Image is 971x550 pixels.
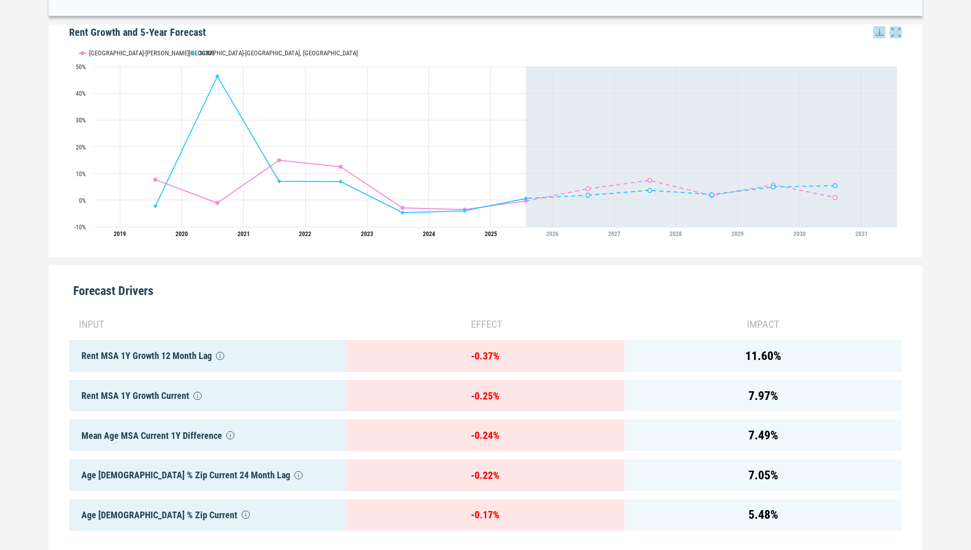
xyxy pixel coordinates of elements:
path: Monday, 29 Jul, 20:00, 5.42. 30305. [833,184,837,188]
tspan: 2022 [299,230,311,238]
div: 11.60 % [624,340,902,372]
text: 20% [76,144,86,151]
path: Friday, 29 Jul, 20:00, 12.48. Atlanta-Sandy Springs-Roswell, GA. [338,165,342,169]
path: Saturday, 29 Jul, 20:00, -2.93. Atlanta-Sandy Springs-Roswell, GA. [400,206,404,210]
div: Rent Growth and 5-Year Forecast. Highcharts interactive chart. [69,40,902,245]
tspan: 2025 [484,230,497,238]
tspan: 2028 [670,230,682,238]
svg: Interactive chart [69,40,902,245]
path: Wednesday, 29 Jul, 20:00, 46.34. 30305. [215,74,219,78]
text: 10% [76,171,86,178]
path: Monday, 29 Jul, 20:00, 1.03. Atlanta-Sandy Springs-Roswell, GA. [833,196,837,200]
path: Tuesday, 29 Jul, 20:00, 0.64. 30305. [524,197,528,201]
div: Rent MSA 1Y Growth 12 Month Lag [69,340,347,372]
tspan: 2023 [361,230,373,238]
tspan: 2029 [731,230,744,238]
path: Saturday, 29 Jul, 20:00, -4.67. 30305. [400,210,404,215]
path: Wednesday, 29 Jul, 20:00, -1.04. Atlanta-Sandy Springs-Roswell, GA. [215,201,219,205]
div: 5.48 % [624,499,902,531]
div: impact [624,316,902,332]
path: Thursday, 29 Jul, 20:00, 7.07. 30305. [277,179,281,183]
path: Monday, 29 Jul, 20:00, 7.67. Atlanta-Sandy Springs-Roswell, GA. [153,178,157,182]
path: Monday, 29 Jul, 20:00, -3.99. 30305. [462,209,466,213]
div: - 0.37 % [347,340,624,372]
tspan: 2031 [855,230,868,238]
path: Friday, 29 Jul, 20:00, 6.91. 30305. [338,180,342,184]
text: 0% [79,197,86,204]
text: 40% [76,90,86,97]
div: 7.49 % [624,419,902,451]
path: Thursday, 29 Jul, 20:00, 14.92. Atlanta-Sandy Springs-Roswell, GA. [277,158,281,162]
div: Rent MSA 1Y Growth Current [69,380,347,412]
tspan: 2019 [114,230,126,238]
tspan: 2026 [546,230,558,238]
div: - 0.22 % [347,459,624,491]
div: 7.05 % [624,459,902,491]
tspan: 2020 [176,230,188,238]
text: 50% [76,64,86,71]
tspan: 2027 [608,230,620,238]
h5: Rent Growth and 5-Year Forecast [69,25,902,40]
path: Thursday, 29 Jul, 20:00, 3.68. 30305. [648,188,652,193]
div: Age [DEMOGRAPHIC_DATA] % Zip Current 24 Month Lag [69,459,347,491]
path: Saturday, 29 Jul, 20:00, 2.1. 30305. [709,193,714,197]
path: Wednesday, 29 Jul, 20:00, 4.27. Atlanta-Sandy Springs-Roswell, GA. [586,187,590,191]
text: [GEOGRAPHIC_DATA]-[PERSON_NAME][GEOGRAPHIC_DATA]-[GEOGRAPHIC_DATA], [GEOGRAPHIC_DATA] [89,49,358,57]
div: Forecast Drivers [69,265,902,308]
tspan: 2030 [793,230,806,238]
path: Thursday, 29 Jul, 20:00, 7.41. Atlanta-Sandy Springs-Roswell, GA. [648,178,652,182]
div: input [77,316,347,332]
tspan: 2021 [238,230,250,238]
div: Age [DEMOGRAPHIC_DATA] % Zip Current [69,499,347,531]
div: - 0.25 % [347,380,624,412]
tspan: 2024 [423,230,435,238]
text: 30% [76,117,86,124]
path: Wednesday, 29 Jul, 20:00, 1.83. 30305. [586,193,590,197]
div: Mean Age MSA Current 1Y Difference [69,419,347,451]
text: -10% [74,224,86,231]
path: Sunday, 29 Jul, 20:00, 4.95. 30305. [771,185,775,189]
div: effect [347,316,624,332]
div: - 0.17 % [347,499,624,531]
g: Atlanta-Sandy Springs-Roswell, GA, line 2 of 4 with 5 data points. [586,178,837,199]
div: - 0.24 % [347,419,624,451]
path: Monday, 29 Jul, 20:00, -2.22. 30305. [153,204,157,208]
div: 7.97 % [624,380,902,412]
button: Show Atlanta-Sandy Springs-Roswell, GA [79,49,178,57]
button: Show 30305 [189,49,215,57]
